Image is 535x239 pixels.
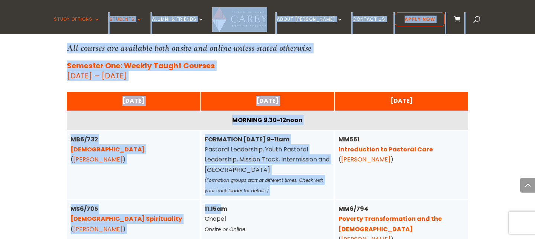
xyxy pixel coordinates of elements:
[152,17,204,34] a: Alumni & Friends
[205,204,227,213] strong: 11.15am
[71,145,145,154] a: [DEMOGRAPHIC_DATA]
[395,12,445,26] a: Apply Now
[71,204,197,234] div: ( )
[338,145,433,154] a: Introduction to Pastoral Care
[67,43,311,53] em: All courses are available both onsite and online unless stated otherwise
[341,155,390,164] a: [PERSON_NAME]
[110,17,142,34] a: Students
[67,61,468,81] p: [DATE] – [DATE]
[338,134,464,165] div: ( )
[205,135,289,144] strong: FORMATION [DATE] 9-11am
[338,135,433,154] strong: MM561
[205,134,331,196] div: Pastoral Leadership, Youth Pastoral Leadership, Mission Track, Intermission and [GEOGRAPHIC_DATA]
[73,225,123,233] a: [PERSON_NAME]
[67,60,215,71] strong: Semester One: Weekly Taught Courses
[338,96,464,106] div: [DATE]
[277,17,343,34] a: About [PERSON_NAME]
[212,7,267,32] img: Carey Baptist College
[71,134,197,165] div: ( )
[205,96,331,106] div: [DATE]
[71,215,182,223] a: [DEMOGRAPHIC_DATA] Spirituality
[71,135,145,154] strong: MB6/732
[338,215,442,233] a: Poverty Transformation and the [DEMOGRAPHIC_DATA]
[232,116,302,124] strong: MORNING 9.30-12noon
[71,204,182,223] strong: MS6/705
[73,155,123,164] a: [PERSON_NAME]
[205,177,324,194] em: (Formation groups start at different times. Check with your track leader for details.)
[54,17,100,34] a: Study Options
[71,96,197,106] div: [DATE]
[205,204,331,235] div: Chapel
[338,204,442,233] strong: MM6/794
[353,17,385,34] a: Contact Us
[205,226,246,233] em: Onsite or Online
